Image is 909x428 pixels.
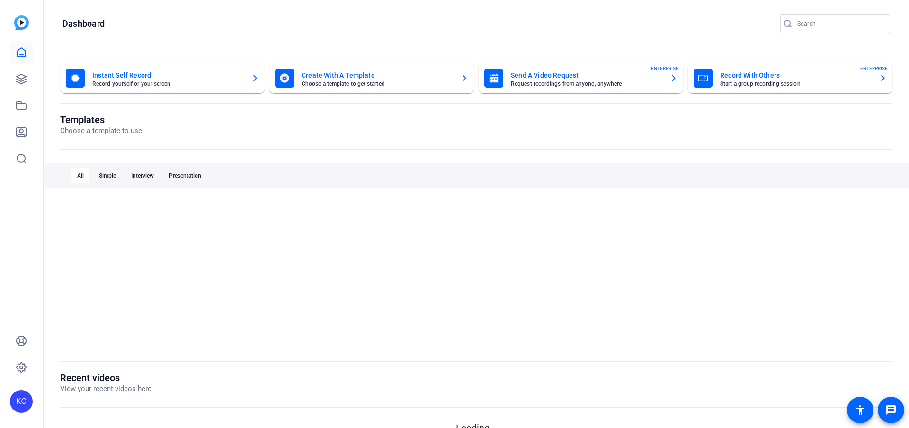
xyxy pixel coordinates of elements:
div: All [71,168,89,183]
mat-card-title: Send A Video Request [511,70,662,81]
mat-card-subtitle: Choose a template to get started [302,81,453,87]
button: Create With A TemplateChoose a template to get started [269,63,474,93]
div: Presentation [163,168,207,183]
input: Search [797,18,882,29]
mat-card-subtitle: Start a group recording session [720,81,872,87]
mat-card-subtitle: Record yourself or your screen [92,81,244,87]
mat-card-subtitle: Request recordings from anyone, anywhere [511,81,662,87]
mat-icon: message [885,404,897,416]
button: Record With OthersStart a group recording sessionENTERPRISE [688,63,892,93]
p: Choose a template to use [60,125,142,136]
mat-card-title: Create With A Template [302,70,453,81]
span: ENTERPRISE [651,65,678,72]
mat-card-title: Instant Self Record [92,70,244,81]
span: ENTERPRISE [860,65,888,72]
mat-card-title: Record With Others [720,70,872,81]
h1: Recent videos [60,372,151,383]
h1: Templates [60,114,142,125]
div: Interview [125,168,160,183]
p: View your recent videos here [60,383,151,394]
h1: Dashboard [62,18,105,29]
div: Simple [93,168,122,183]
img: blue-gradient.svg [14,15,29,30]
button: Instant Self RecordRecord yourself or your screen [60,63,265,93]
button: Send A Video RequestRequest recordings from anyone, anywhereENTERPRISE [479,63,683,93]
mat-icon: accessibility [855,404,866,416]
div: KC [10,390,33,413]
